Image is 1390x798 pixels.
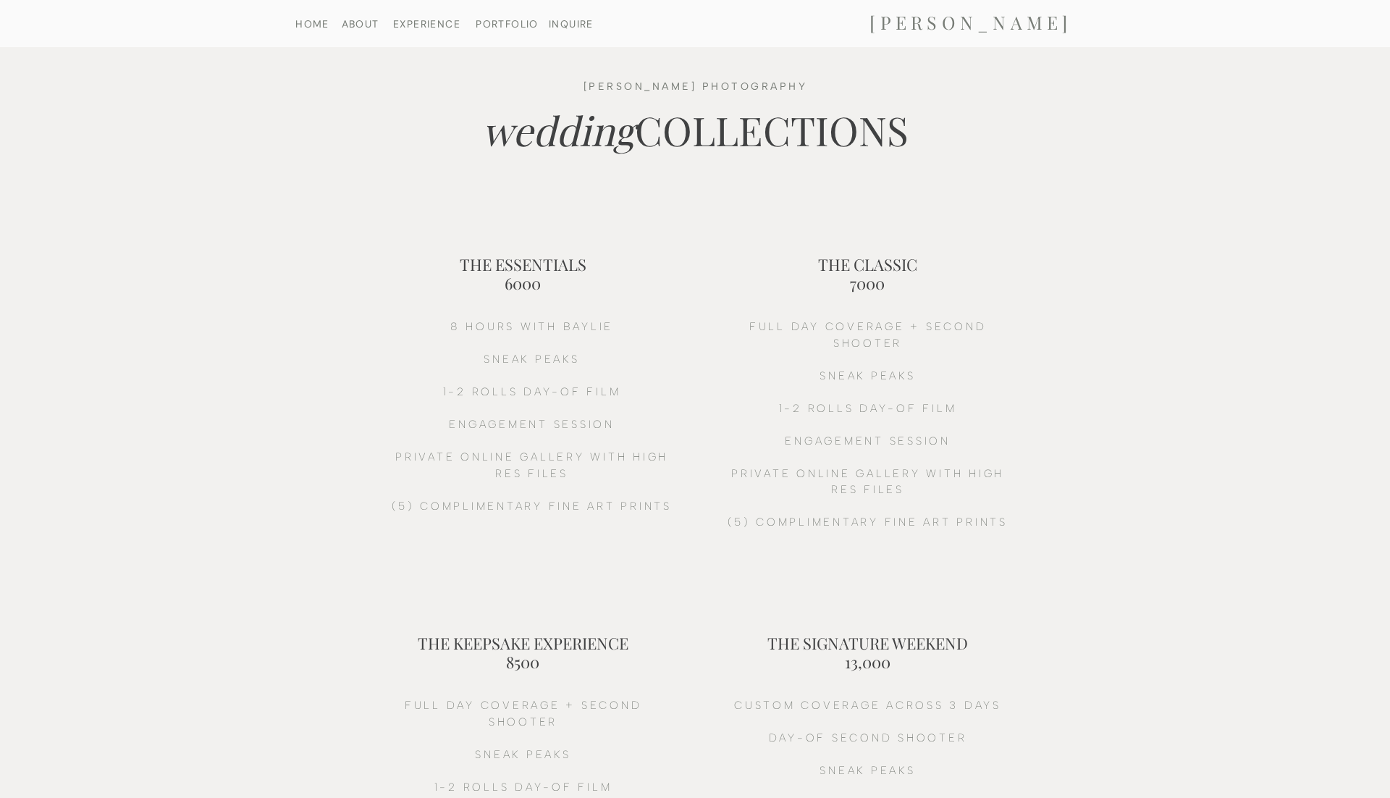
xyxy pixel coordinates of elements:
h3: [PERSON_NAME] PHOTOGRAPHY [531,77,859,94]
h2: THE SIGNATURE WEEKEND 13,000 [750,634,985,653]
a: PORTFOLIO [470,19,544,28]
a: [PERSON_NAME] [825,12,1116,35]
h2: COLLECTIONS [317,100,1074,182]
h2: THE CLASSIC 7000 [750,255,985,274]
h2: THE ESSENTIALS 6000 [405,255,640,274]
a: HOME [275,19,350,28]
a: EXPERIENCE [389,19,464,28]
a: INQUIRE [544,19,598,28]
h2: THE KEEPSAKE EXPERIENCE 8500 [405,634,640,653]
h2: full day coverage + second shooter sneak peaks 1-2 ROLLS DAY-OF FILM ENGAGEMENT SESSION PRIVATE O... [720,319,1015,579]
a: ABOUT [323,19,397,28]
i: wedding [482,103,635,156]
h2: 8 HOURS witH BAYLIE sneak peaks 1-2 ROLLS DAY-OF FILM ENGAGEMENT SESSION PRIVATE ONLINE GALLERY W... [384,319,679,579]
